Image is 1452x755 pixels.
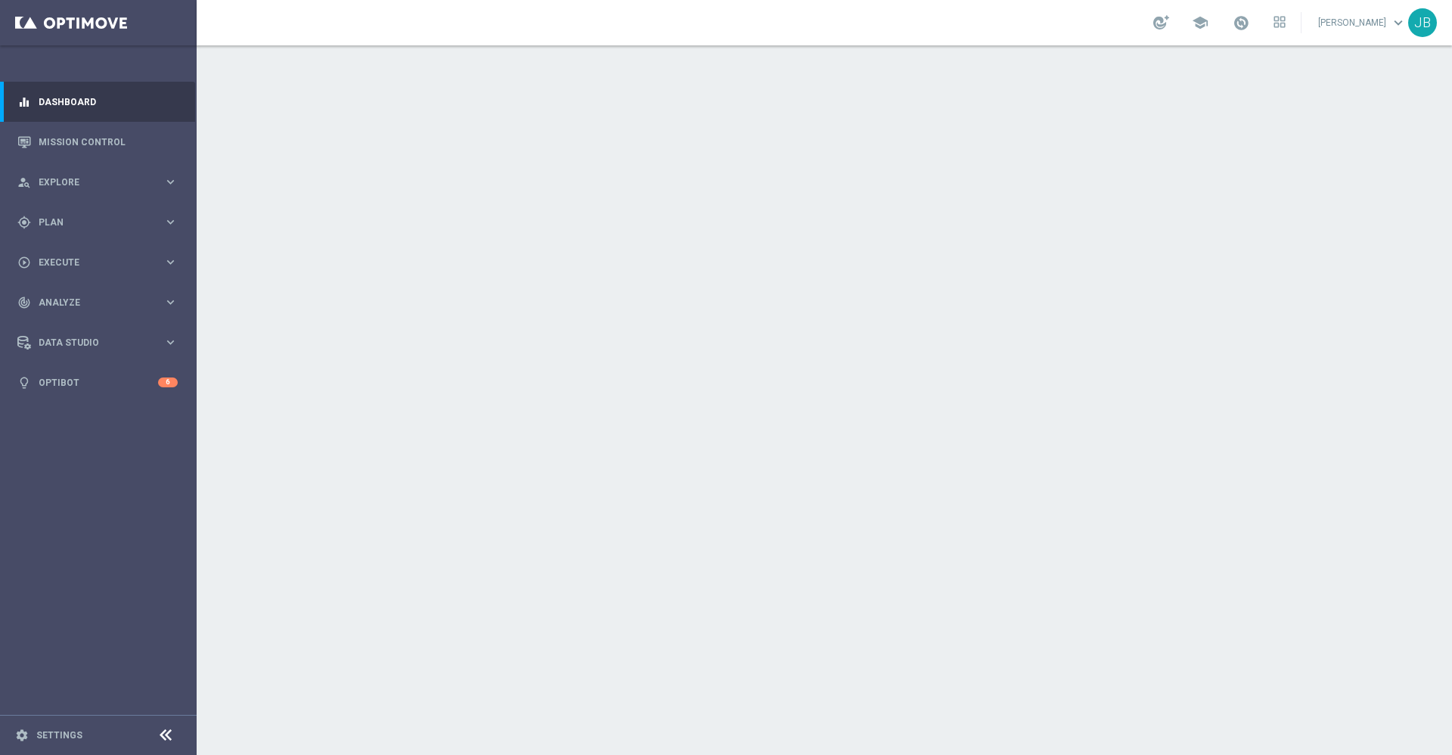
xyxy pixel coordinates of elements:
i: keyboard_arrow_right [163,335,178,350]
button: person_search Explore keyboard_arrow_right [17,176,178,188]
div: JB [1408,8,1437,37]
div: Dashboard [17,82,178,122]
i: keyboard_arrow_right [163,295,178,309]
span: Execute [39,258,163,267]
span: Plan [39,218,163,227]
div: Analyze [17,296,163,309]
span: Data Studio [39,338,163,347]
i: settings [15,729,29,742]
i: keyboard_arrow_right [163,215,178,229]
a: Settings [36,731,82,740]
div: Mission Control [17,122,178,162]
i: lightbulb [17,376,31,390]
div: Data Studio [17,336,163,350]
button: gps_fixed Plan keyboard_arrow_right [17,216,178,228]
button: Data Studio keyboard_arrow_right [17,337,178,349]
button: play_circle_outline Execute keyboard_arrow_right [17,256,178,269]
button: Mission Control [17,136,178,148]
a: [PERSON_NAME]keyboard_arrow_down [1317,11,1408,34]
button: track_changes Analyze keyboard_arrow_right [17,297,178,309]
button: lightbulb Optibot 6 [17,377,178,389]
span: keyboard_arrow_down [1390,14,1407,31]
i: track_changes [17,296,31,309]
i: keyboard_arrow_right [163,175,178,189]
i: equalizer [17,95,31,109]
div: Explore [17,176,163,189]
div: 6 [158,377,178,387]
span: Explore [39,178,163,187]
i: person_search [17,176,31,189]
i: gps_fixed [17,216,31,229]
a: Mission Control [39,122,178,162]
a: Dashboard [39,82,178,122]
i: play_circle_outline [17,256,31,269]
a: Optibot [39,362,158,402]
div: Plan [17,216,163,229]
span: school [1192,14,1208,31]
i: keyboard_arrow_right [163,255,178,269]
div: Execute [17,256,163,269]
span: Analyze [39,298,163,307]
div: Optibot [17,362,178,402]
button: equalizer Dashboard [17,96,178,108]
